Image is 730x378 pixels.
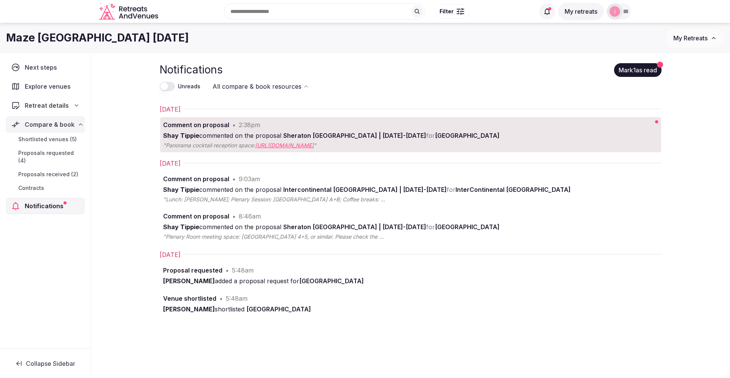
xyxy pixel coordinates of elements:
[239,120,260,129] div: 2:38pm
[435,132,500,139] span: [GEOGRAPHIC_DATA]
[283,186,447,193] span: Intercontinental [GEOGRAPHIC_DATA] | [DATE]-[DATE]
[163,185,658,194] div: commented on the proposal
[226,294,248,303] div: 5:48am
[163,196,386,203] div: "Lunch: [PERSON_NAME]; Plenary Session: [GEOGRAPHIC_DATA] A+B; Coffee breaks: Foyer. Virtual Tour: "
[219,294,223,303] div: •
[6,183,84,193] a: Contracts
[673,34,708,42] span: My Retreats
[160,250,181,259] h2: [DATE]
[99,3,160,20] a: Visit the homepage
[558,3,604,20] button: My retreats
[25,120,75,129] span: Compare & book
[246,305,311,313] span: [GEOGRAPHIC_DATA]
[232,266,254,275] div: 5:48am
[6,30,189,45] h1: Maze [GEOGRAPHIC_DATA] [DATE]
[614,63,662,77] button: Mark1as read
[163,222,658,231] div: commented on the proposal
[609,6,620,17] img: jolynn.hall
[25,101,69,110] span: Retreat details
[163,294,216,303] div: Venue shortlisted
[163,223,199,231] strong: Shay Tippie
[426,223,435,231] span: for
[225,266,229,275] div: •
[440,8,454,15] span: Filter
[163,132,199,139] strong: Shay Tippie
[163,142,386,149] div: "Panorama cocktail reception space: "
[283,223,426,231] span: Sheraton [GEOGRAPHIC_DATA] | [DATE]-[DATE]
[160,117,612,152] a: Comment on proposal•2:38pmShay Tippiecommented on the proposal Sheraton [GEOGRAPHIC_DATA] | [DATE...
[299,277,364,285] span: [GEOGRAPHIC_DATA]
[26,360,75,367] span: Collapse Sidebar
[435,223,500,231] span: [GEOGRAPHIC_DATA]
[163,233,386,241] div: "Plenary Room meeting space: [GEOGRAPHIC_DATA] 4+5, or similar. Please check the 3D plan: [GEOGRA...
[160,171,661,206] a: Comment on proposal•9:03amShay Tippiecommented on the proposal Intercontinental [GEOGRAPHIC_DATA]...
[163,305,658,314] div: shortlisted
[6,148,84,166] a: Proposals requested (4)
[232,120,236,129] div: •
[18,184,44,192] span: Contracts
[160,62,223,77] h1: Notifications
[163,277,215,285] strong: [PERSON_NAME]
[163,131,609,140] div: commented on the proposal
[160,159,181,168] h2: [DATE]
[6,355,84,372] button: Collapse Sidebar
[426,132,435,139] span: for
[239,174,260,183] div: 9:03am
[6,59,84,75] a: Next steps
[447,186,455,193] span: for
[160,105,181,114] h2: [DATE]
[163,305,215,313] strong: [PERSON_NAME]
[6,198,84,214] a: Notifications
[99,3,160,20] svg: Retreats and Venues company logo
[232,212,236,221] div: •
[160,291,661,317] a: Venue shortlisted•5:48am[PERSON_NAME]shortlisted [GEOGRAPHIC_DATA]
[178,83,200,90] label: Unreads
[6,169,84,180] a: Proposals received (2)
[558,8,604,15] a: My retreats
[163,266,222,275] div: Proposal requested
[18,136,77,143] span: Shortlisted venues (5)
[232,174,236,183] div: •
[283,132,426,139] span: Sheraton [GEOGRAPHIC_DATA] | [DATE]-[DATE]
[18,171,78,178] span: Proposals received (2)
[160,263,661,289] a: Proposal requested•5:48am[PERSON_NAME]added a proposal request for[GEOGRAPHIC_DATA]
[290,277,364,285] span: for
[6,134,84,145] a: Shortlisted venues (5)
[163,174,229,183] div: Comment on proposal
[163,186,199,193] strong: Shay Tippie
[239,212,261,221] div: 8:46am
[25,63,60,72] span: Next steps
[163,212,229,221] div: Comment on proposal
[160,209,661,244] a: Comment on proposal•8:46amShay Tippiecommented on the proposal Sheraton [GEOGRAPHIC_DATA] | [DATE...
[163,120,229,129] div: Comment on proposal
[255,142,314,148] a: [URL][DOMAIN_NAME]
[18,149,81,164] span: Proposals requested (4)
[6,78,84,94] a: Explore venues
[25,201,67,211] span: Notifications
[666,29,724,48] button: My Retreats
[163,276,658,285] div: added a proposal request
[25,82,74,91] span: Explore venues
[435,4,469,19] button: Filter
[455,186,571,193] span: InterContinental [GEOGRAPHIC_DATA]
